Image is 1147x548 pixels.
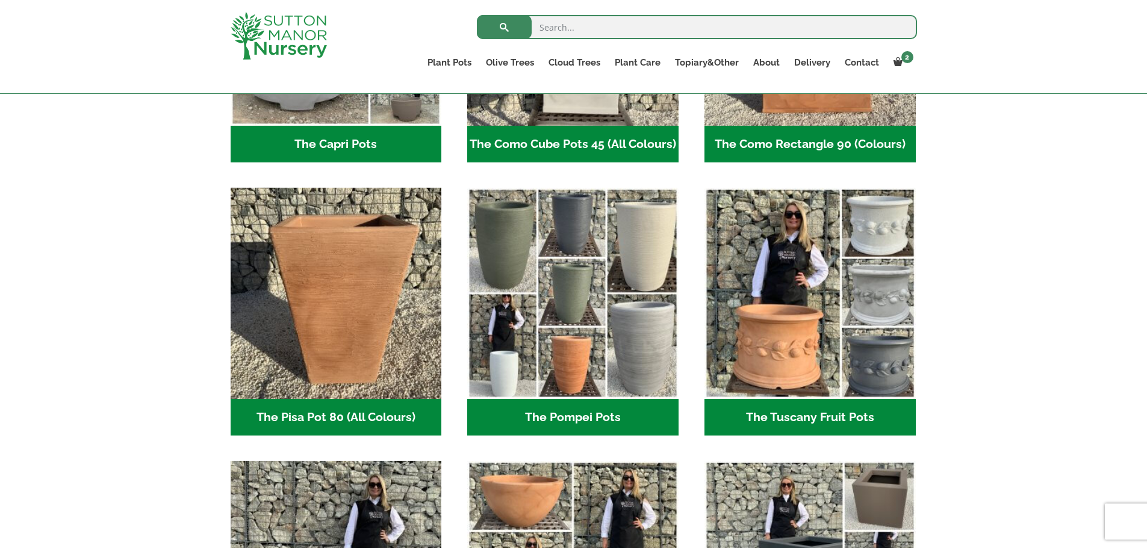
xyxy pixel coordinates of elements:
[231,12,327,60] img: logo
[704,399,916,436] h2: The Tuscany Fruit Pots
[746,54,787,71] a: About
[479,54,541,71] a: Olive Trees
[231,188,442,399] img: The Pisa Pot 80 (All Colours)
[668,54,746,71] a: Topiary&Other
[787,54,838,71] a: Delivery
[704,188,916,436] a: Visit product category The Tuscany Fruit Pots
[477,15,917,39] input: Search...
[838,54,886,71] a: Contact
[704,126,916,163] h2: The Como Rectangle 90 (Colours)
[467,126,679,163] h2: The Como Cube Pots 45 (All Colours)
[704,188,916,399] img: The Tuscany Fruit Pots
[231,188,442,436] a: Visit product category The Pisa Pot 80 (All Colours)
[420,54,479,71] a: Plant Pots
[541,54,608,71] a: Cloud Trees
[231,399,442,436] h2: The Pisa Pot 80 (All Colours)
[467,399,679,436] h2: The Pompei Pots
[901,51,913,63] span: 2
[608,54,668,71] a: Plant Care
[467,188,679,436] a: Visit product category The Pompei Pots
[886,54,917,71] a: 2
[231,126,442,163] h2: The Capri Pots
[467,188,679,399] img: The Pompei Pots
